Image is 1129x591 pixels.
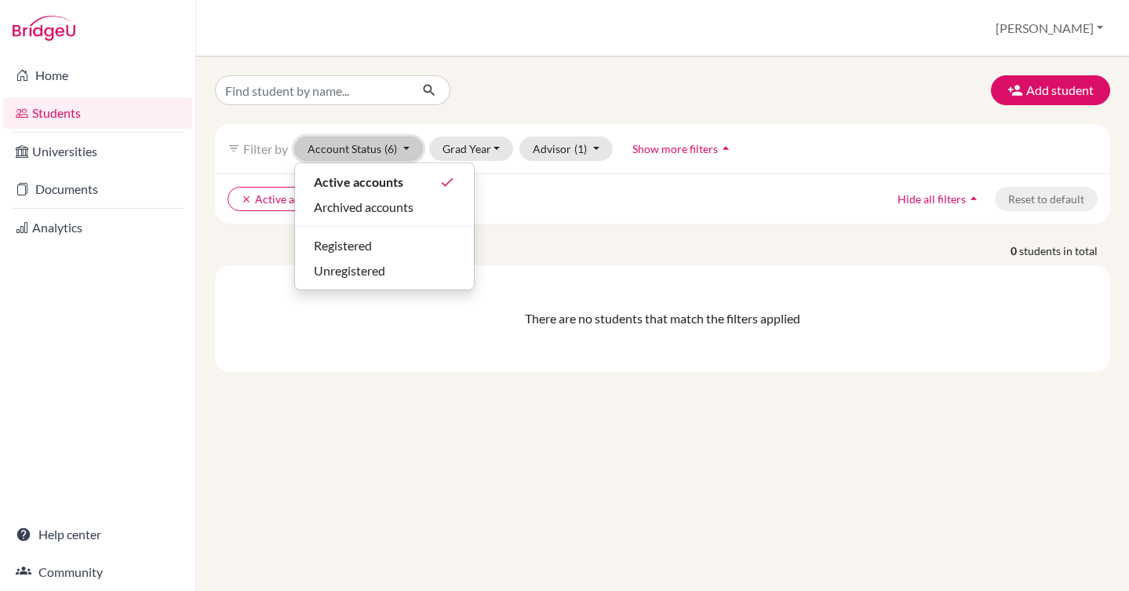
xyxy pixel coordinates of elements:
[3,60,192,91] a: Home
[314,173,403,192] span: Active accounts
[439,174,455,190] i: done
[3,556,192,588] a: Community
[3,173,192,205] a: Documents
[3,97,192,129] a: Students
[1011,243,1019,259] strong: 0
[966,191,982,206] i: arrow_drop_up
[3,519,192,550] a: Help center
[898,192,966,206] span: Hide all filters
[384,142,397,155] span: (6)
[241,194,252,205] i: clear
[991,75,1110,105] button: Add student
[3,212,192,243] a: Analytics
[619,137,747,161] button: Show more filtersarrow_drop_up
[13,16,75,41] img: Bridge-U
[295,258,474,283] button: Unregistered
[294,162,475,290] div: Account Status(6)
[884,187,995,211] button: Hide all filtersarrow_drop_up
[3,136,192,167] a: Universities
[215,75,410,105] input: Find student by name...
[574,142,587,155] span: (1)
[989,13,1110,43] button: [PERSON_NAME]
[295,170,474,195] button: Active accountsdone
[314,236,372,255] span: Registered
[995,187,1098,211] button: Reset to default
[314,198,413,217] span: Archived accounts
[1019,243,1110,259] span: students in total
[718,140,734,156] i: arrow_drop_up
[295,233,474,258] button: Registered
[228,142,240,155] i: filter_list
[294,137,423,161] button: Account Status(6)
[632,142,718,155] span: Show more filters
[228,187,346,211] button: clearActive accounts
[228,309,1098,328] div: There are no students that match the filters applied
[314,261,385,280] span: Unregistered
[519,137,613,161] button: Advisor(1)
[295,195,474,220] button: Archived accounts
[429,137,514,161] button: Grad Year
[243,141,288,156] span: Filter by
